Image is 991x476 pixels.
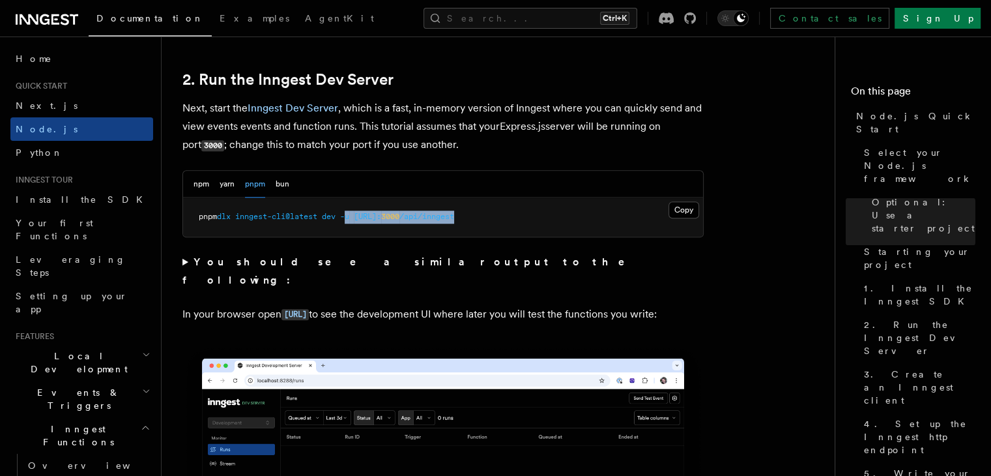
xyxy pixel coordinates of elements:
[10,344,153,381] button: Local Development
[89,4,212,37] a: Documentation
[859,313,975,363] a: 2. Run the Inngest Dev Server
[895,8,981,29] a: Sign Up
[182,253,704,290] summary: You should see a similar output to the following:
[16,218,93,241] span: Your first Functions
[399,212,454,221] span: /api/inngest
[859,363,975,412] a: 3. Create an Inngest client
[10,211,153,248] a: Your first Functions
[10,423,141,449] span: Inngest Functions
[864,146,975,185] span: Select your Node.js framework
[16,124,78,134] span: Node.js
[220,13,289,23] span: Examples
[872,196,975,235] span: Optional: Use a starter project
[381,212,399,221] span: 3000
[856,110,975,136] span: Node.js Quick Start
[220,171,235,198] button: yarn
[10,188,153,211] a: Install the SDK
[770,8,889,29] a: Contact sales
[276,171,289,198] button: bun
[10,94,153,117] a: Next.js
[10,117,153,141] a: Node.js
[10,175,73,185] span: Inngest tour
[10,284,153,321] a: Setting up your app
[10,381,153,417] button: Events & Triggers
[859,412,975,462] a: 4. Set up the Inngest http endpoint
[10,331,54,342] span: Features
[859,240,975,276] a: Starting your project
[248,102,338,114] a: Inngest Dev Server
[297,4,382,35] a: AgentKit
[194,171,209,198] button: npm
[10,141,153,164] a: Python
[340,212,349,221] span: -u
[10,81,67,91] span: Quick start
[867,190,975,240] a: Optional: Use a starter project
[16,147,63,158] span: Python
[16,254,126,278] span: Leveraging Steps
[199,212,217,221] span: pnpm
[354,212,381,221] span: [URL]:
[305,13,374,23] span: AgentKit
[851,83,975,104] h4: On this page
[201,140,224,151] code: 3000
[864,318,975,357] span: 2. Run the Inngest Dev Server
[859,276,975,313] a: 1. Install the Inngest SDK
[851,104,975,141] a: Node.js Quick Start
[10,248,153,284] a: Leveraging Steps
[16,194,151,205] span: Install the SDK
[10,417,153,454] button: Inngest Functions
[864,282,975,308] span: 1. Install the Inngest SDK
[28,460,162,471] span: Overview
[182,99,704,155] p: Next, start the , which is a fast, in-memory version of Inngest where you can quickly send and vi...
[10,47,153,70] a: Home
[182,256,643,286] strong: You should see a similar output to the following:
[235,212,317,221] span: inngest-cli@latest
[322,212,336,221] span: dev
[16,100,78,111] span: Next.js
[212,4,297,35] a: Examples
[10,350,142,376] span: Local Development
[245,171,265,198] button: pnpm
[182,70,394,89] a: 2. Run the Inngest Dev Server
[668,201,699,218] button: Copy
[864,368,975,407] span: 3. Create an Inngest client
[96,13,204,23] span: Documentation
[281,309,309,320] code: [URL]
[16,52,52,65] span: Home
[10,386,142,412] span: Events & Triggers
[281,308,309,320] a: [URL]
[182,305,704,324] p: In your browser open to see the development UI where later you will test the functions you write:
[864,245,975,271] span: Starting your project
[217,212,231,221] span: dlx
[424,8,637,29] button: Search...Ctrl+K
[600,12,629,25] kbd: Ctrl+K
[859,141,975,190] a: Select your Node.js framework
[717,10,749,26] button: Toggle dark mode
[864,417,975,456] span: 4. Set up the Inngest http endpoint
[16,291,128,314] span: Setting up your app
